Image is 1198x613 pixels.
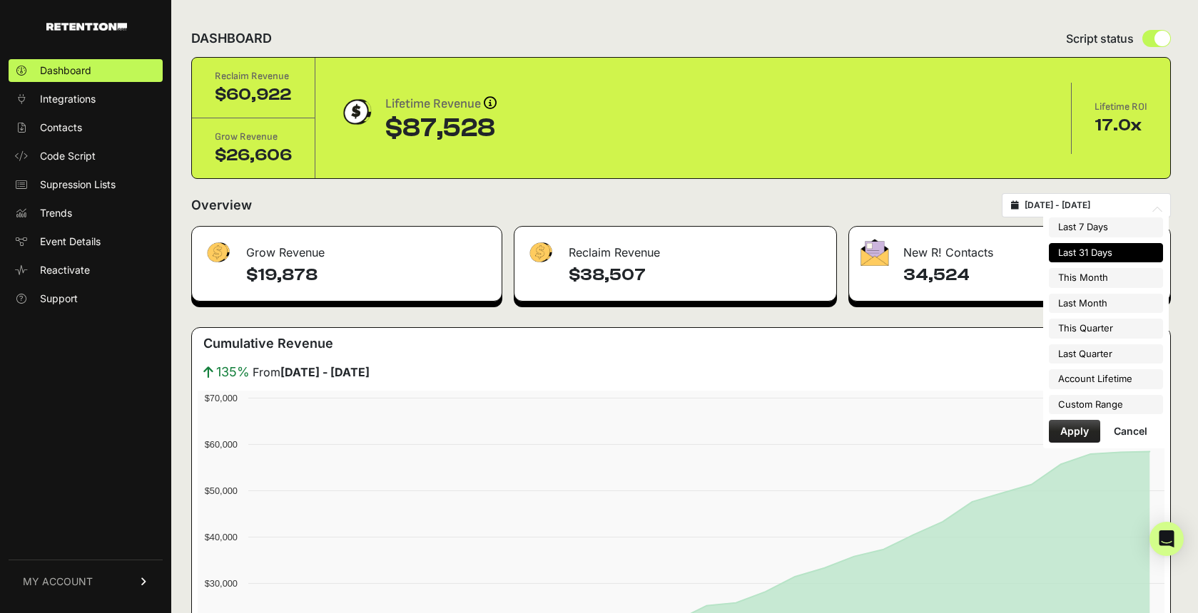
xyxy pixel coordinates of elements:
[191,29,272,48] h2: DASHBOARD
[40,92,96,106] span: Integrations
[385,114,497,143] div: $87,528
[1049,217,1163,237] li: Last 7 Days
[9,145,163,168] a: Code Script
[903,264,1159,287] h4: 34,524
[849,227,1170,269] div: New R! Contacts
[215,144,292,167] div: $26,606
[40,206,72,220] span: Trends
[9,287,163,310] a: Support
[9,202,163,225] a: Trends
[205,532,238,542] text: $40,000
[280,365,370,379] strong: [DATE] - [DATE]
[205,393,238,403] text: $70,000
[9,88,163,110] a: Integrations
[46,23,127,31] img: Retention.com
[1149,522,1184,556] div: Open Intercom Messenger
[40,235,101,249] span: Event Details
[9,59,163,82] a: Dashboard
[861,239,889,266] img: fa-envelope-19ae18322b30453b285274b1b8af3d052b27d846a4fbe8435d1a52b978f639a2.png
[1049,294,1163,314] li: Last Month
[1095,114,1147,137] div: 17.0x
[514,227,837,269] div: Reclaim Revenue
[203,239,232,267] img: fa-dollar-13500eef13a19c4ab2b9ed9ad552e47b0d9fc28b02b83b90ba0e00f96d6372e9.png
[40,263,90,277] span: Reactivate
[215,69,292,83] div: Reclaim Revenue
[191,195,252,215] h2: Overview
[203,334,333,354] h3: Cumulative Revenue
[9,259,163,282] a: Reactivate
[526,239,554,267] img: fa-dollar-13500eef13a19c4ab2b9ed9ad552e47b0d9fc28b02b83b90ba0e00f96d6372e9.png
[192,227,502,269] div: Grow Revenue
[40,63,91,78] span: Dashboard
[1095,100,1147,114] div: Lifetime ROI
[1049,369,1163,389] li: Account Lifetime
[1049,243,1163,263] li: Last 31 Days
[215,130,292,144] div: Grow Revenue
[9,173,163,196] a: Supression Lists
[216,362,250,382] span: 135%
[9,230,163,253] a: Event Details
[9,560,163,603] a: MY ACCOUNT
[40,149,96,163] span: Code Script
[9,116,163,139] a: Contacts
[40,292,78,306] span: Support
[205,439,238,450] text: $60,000
[23,575,93,589] span: MY ACCOUNT
[1049,268,1163,288] li: This Month
[1049,395,1163,415] li: Custom Range
[385,94,497,114] div: Lifetime Revenue
[1066,30,1134,47] span: Script status
[1049,319,1163,339] li: This Quarter
[1102,420,1159,443] button: Cancel
[338,94,374,130] img: dollar-coin-05c43ed7efb7bc0c12610022525b4bbbb207c7efeef5aecc26f025e68dcafac9.png
[40,177,116,192] span: Supression Lists
[253,364,370,381] span: From
[40,120,82,135] span: Contacts
[205,485,238,496] text: $50,000
[1049,344,1163,364] li: Last Quarter
[569,264,826,287] h4: $38,507
[205,578,238,589] text: $30,000
[246,264,490,287] h4: $19,878
[215,83,292,106] div: $60,922
[1049,420,1100,443] button: Apply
